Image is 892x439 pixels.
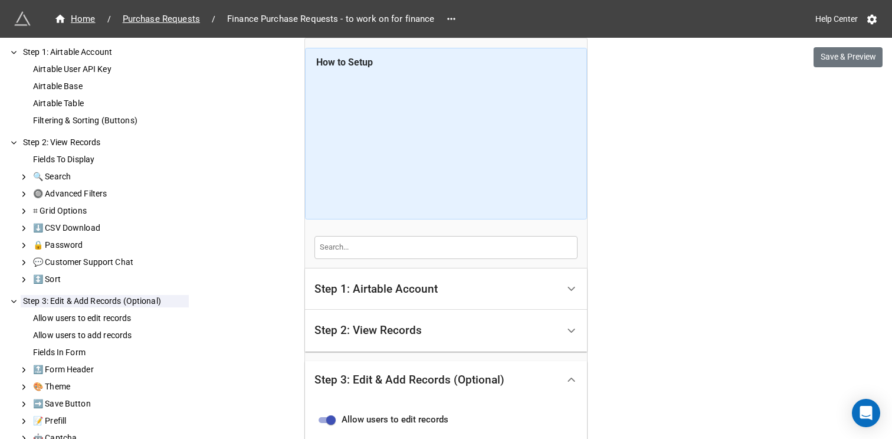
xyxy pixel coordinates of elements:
[116,12,207,26] a: Purchase Requests
[305,361,587,399] div: Step 3: Edit & Add Records (Optional)
[31,273,189,286] div: ↕️ Sort
[852,399,880,427] div: Open Intercom Messenger
[47,12,442,26] nav: breadcrumb
[21,136,189,149] div: Step 2: View Records
[305,268,587,310] div: Step 1: Airtable Account
[814,47,883,67] button: Save & Preview
[14,11,31,27] img: miniextensions-icon.73ae0678.png
[21,295,189,307] div: Step 3: Edit & Add Records (Optional)
[31,97,189,110] div: Airtable Table
[31,239,189,251] div: 🔒 Password
[31,171,189,183] div: 🔍 Search
[31,114,189,127] div: Filtering & Sorting (Buttons)
[314,325,422,336] div: Step 2: View Records
[31,329,189,342] div: Allow users to add records
[314,236,578,258] input: Search...
[316,74,576,209] iframe: How to Share a View Editor for Airtable (Grid)
[31,188,189,200] div: 🔘 Advanced Filters
[212,13,215,25] li: /
[31,398,189,410] div: ➡️ Save Button
[807,8,866,30] a: Help Center
[316,57,373,68] b: How to Setup
[220,12,442,26] span: Finance Purchase Requests - to work on for finance
[31,63,189,76] div: Airtable User API Key
[21,46,189,58] div: Step 1: Airtable Account
[31,346,189,359] div: Fields In Form
[31,381,189,393] div: 🎨 Theme
[305,310,587,352] div: Step 2: View Records
[31,153,189,166] div: Fields To Display
[31,205,189,217] div: ⌗ Grid Options
[314,283,438,295] div: Step 1: Airtable Account
[107,13,111,25] li: /
[47,12,103,26] a: Home
[31,363,189,376] div: 🔝 Form Header
[31,415,189,427] div: 📝 Prefill
[31,312,189,325] div: Allow users to edit records
[31,222,189,234] div: ⬇️ CSV Download
[31,256,189,268] div: 💬 Customer Support Chat
[54,12,96,26] div: Home
[314,374,504,386] div: Step 3: Edit & Add Records (Optional)
[31,80,189,93] div: Airtable Base
[342,413,448,427] span: Allow users to edit records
